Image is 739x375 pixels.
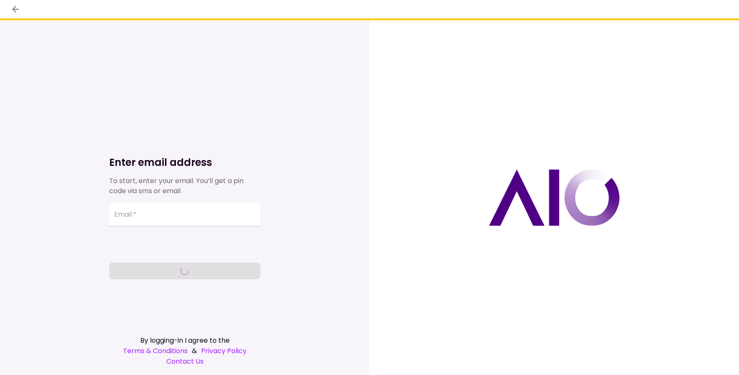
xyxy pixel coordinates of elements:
[109,176,260,196] div: To start, enter your email. You’ll get a pin code via sms or email
[201,346,246,356] a: Privacy Policy
[109,335,260,346] div: By logging-in I agree to the
[123,346,188,356] a: Terms & Conditions
[109,156,260,169] h1: Enter email address
[8,2,23,16] button: back
[489,169,620,226] img: AIO logo
[109,356,260,367] a: Contact Us
[109,346,260,356] div: &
